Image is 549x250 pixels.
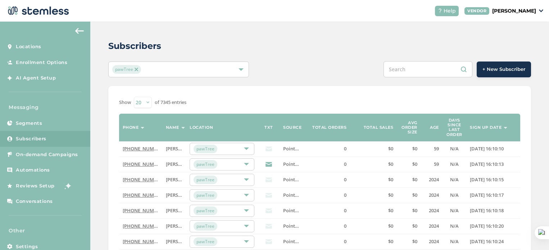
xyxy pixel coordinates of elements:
label: 2024 [425,177,439,183]
a: [PHONE_NUMBER] [123,223,164,229]
span: [PERSON_NAME] [166,161,203,167]
span: 0 [344,176,346,183]
label: Total orders [312,125,346,130]
label: Charlene Sibley [166,161,182,167]
span: $0 [388,207,393,214]
label: N/A [446,177,463,183]
label: Source [283,125,301,130]
label: $0 [400,238,417,245]
label: Avg order size [400,121,417,135]
span: [PERSON_NAME] and [PERSON_NAME] [166,238,250,245]
label: Point of Sale [283,177,300,183]
div: Chat Widget [513,215,549,250]
h2: Subscribers [108,40,161,53]
span: [DATE] 16:10:15 [470,176,504,183]
span: Subscribers [16,135,46,142]
label: Carolyn Rainis Robbins [166,223,182,229]
span: N/A [450,145,459,152]
span: 2024 [429,192,439,198]
label: 0 [307,238,346,245]
label: $0 [354,238,393,245]
span: pawTree [194,176,217,184]
label: Age [430,125,439,130]
span: 59 [434,145,439,152]
label: (240) 422-4209 [123,192,159,198]
span: Conversations [16,198,53,205]
label: 2024 [425,223,439,229]
label: (570) 955-6415 [123,146,159,152]
label: Nancy and Jeff Lewis [166,177,182,183]
span: Reviews Setup [16,182,55,190]
span: $0 [412,161,417,167]
span: $0 [412,238,417,245]
span: pawTree [194,191,217,200]
p: [PERSON_NAME] [492,7,536,15]
span: N/A [450,207,459,214]
span: $0 [412,176,417,183]
label: 0 [307,192,346,198]
label: $0 [400,208,417,214]
label: Tawnya and David Cagle [166,238,182,245]
label: $0 [354,208,393,214]
span: 0 [344,238,346,245]
label: Total sales [364,125,394,130]
span: $0 [388,176,393,183]
label: 0 [307,208,346,214]
label: 2024 [425,238,439,245]
a: [PHONE_NUMBER] [123,176,164,183]
span: $0 [388,145,393,152]
label: 2024 [425,208,439,214]
span: Enrollment Options [16,59,67,66]
label: Point of Sale [283,192,300,198]
span: 0 [344,207,346,214]
a: [PHONE_NUMBER] [123,192,164,198]
label: N/A [446,161,463,167]
span: pawTree [194,206,217,215]
img: icon-arrow-back-accent-c549486e.svg [75,28,84,34]
span: [DATE] 16:10:20 [470,223,504,229]
span: 2024 [429,176,439,183]
button: + New Subscriber [477,62,531,77]
label: $0 [400,223,417,229]
img: logo-dark-0685b13c.svg [6,4,69,18]
label: Location [190,125,213,130]
label: 2025-04-28 16:10:20 [470,223,517,229]
label: N/A [446,146,463,152]
label: $0 [354,192,393,198]
span: N/A [450,161,459,167]
span: pawTree [194,160,217,169]
label: $0 [354,161,393,167]
span: [DATE] 16:10:18 [470,207,504,214]
label: $0 [400,177,417,183]
span: N/A [450,223,459,229]
span: $0 [412,223,417,229]
a: [PHONE_NUMBER] [123,238,164,245]
span: pawTree [194,145,217,153]
label: Point of Sale [283,208,300,214]
label: (469) 900-6324 [123,238,159,245]
img: icon_down-arrow-small-66adaf34.svg [539,9,543,12]
span: $0 [388,238,393,245]
label: (705) 507-9311 [123,208,159,214]
img: icon-close-accent-8a337256.svg [135,68,138,71]
span: [PERSON_NAME] [166,192,203,198]
span: $0 [412,145,417,152]
label: N/A [446,238,463,245]
span: On-demand Campaigns [16,151,78,158]
label: (206) 778-1278 [123,177,159,183]
span: $0 [412,192,417,198]
span: 59 [434,161,439,167]
span: Segments [16,120,42,127]
span: Point of Sale [283,223,311,229]
span: $0 [388,223,393,229]
label: 2025-04-28 16:10:24 [470,238,517,245]
span: 2024 [429,207,439,214]
label: Joan Kelly [166,192,182,198]
label: 2025-04-28 16:10:13 [470,161,517,167]
span: 0 [344,223,346,229]
span: Point of Sale [283,145,311,152]
a: [PHONE_NUMBER] [123,207,164,214]
span: Point of Sale [283,192,311,198]
label: Sign up date [470,125,502,130]
span: Point of Sale [283,238,311,245]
